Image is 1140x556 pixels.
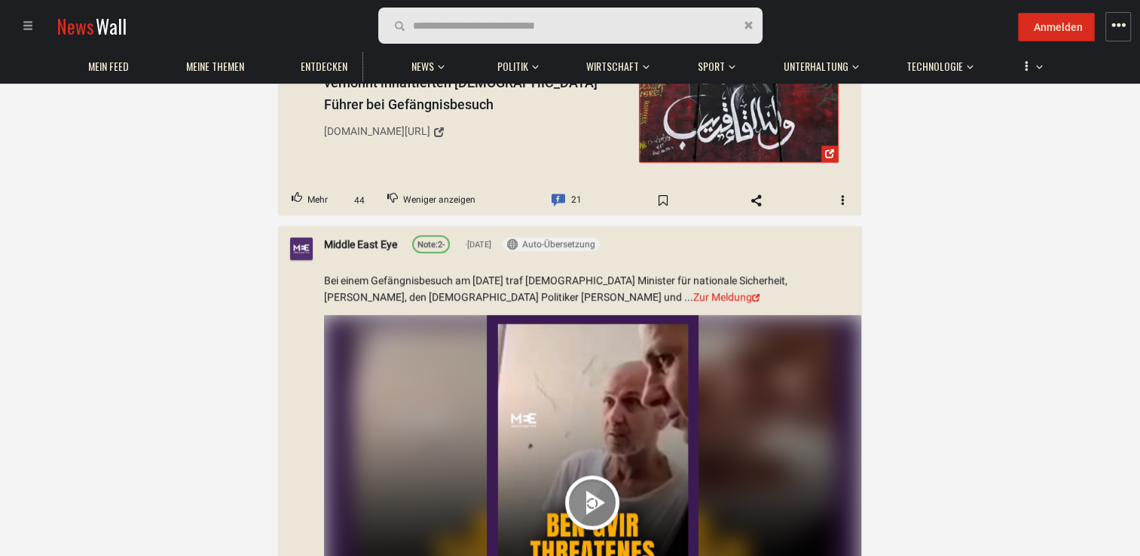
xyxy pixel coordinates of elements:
[1034,21,1083,33] span: Anmelden
[579,45,649,81] button: Wirtschaft
[96,12,127,40] span: Wall
[640,14,838,162] img: Rechtsextremer israelischer Minister verhöhnt inhaftierten ...
[57,12,94,40] span: News
[417,240,438,249] span: Note:
[88,60,129,73] span: Mein Feed
[324,123,430,139] div: [DOMAIN_NAME][URL]
[1018,13,1095,41] button: Anmelden
[403,191,475,210] span: Weniger anzeigen
[324,272,850,306] div: Bei einem Gefängnisbesuch am [DATE] traf [DEMOGRAPHIC_DATA] Minister für nationale Sicherheit, [P...
[503,237,600,251] button: Auto-Übersetzung
[571,191,582,210] span: 21
[490,45,539,81] button: Politik
[586,60,639,73] span: Wirtschaft
[899,45,973,81] button: Technologie
[307,191,328,210] span: Mehr
[412,235,450,253] a: Note:2-
[899,52,970,81] a: Technologie
[639,13,839,163] a: Rechtsextremer israelischer Minister verhöhnt inhaftierten ...
[698,60,725,73] span: Sport
[186,60,244,73] span: Meine Themen
[690,45,735,81] button: Sport
[324,119,628,145] a: [DOMAIN_NAME][URL]
[279,186,341,215] button: Upvote
[411,60,434,73] span: News
[579,52,646,81] a: Wirtschaft
[690,52,732,81] a: Sport
[539,186,594,215] a: Comment
[465,238,491,252] span: [DATE]
[775,52,855,81] a: Unterhaltung
[324,53,620,112] span: Rechtsextremer [DEMOGRAPHIC_DATA] Minister verhöhnt inhaftierten [DEMOGRAPHIC_DATA] Führer bei Ge...
[404,52,442,81] a: News
[290,237,313,260] img: Profilbild von Middle East Eye
[301,60,347,73] span: Entdecken
[906,60,963,73] span: Technologie
[417,238,445,252] div: 2-
[346,194,372,208] span: 44
[497,60,528,73] span: Politik
[735,188,778,212] span: Share
[404,45,449,81] button: News
[490,52,536,81] a: Politik
[775,45,858,81] button: Unterhaltung
[641,188,685,212] span: Bookmark
[324,236,397,252] a: Middle East Eye
[693,291,759,303] a: Zur Meldung
[783,60,848,73] span: Unterhaltung
[374,186,488,215] button: Downvote
[57,12,127,40] a: NewsWall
